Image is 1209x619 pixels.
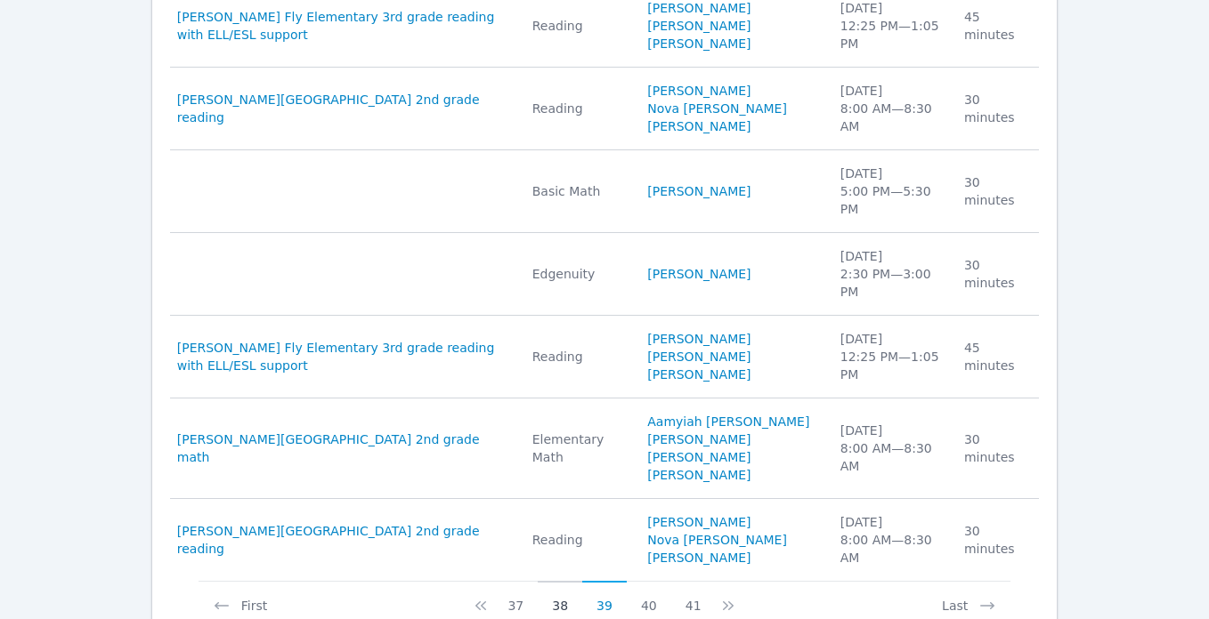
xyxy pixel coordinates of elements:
tr: [PERSON_NAME][GEOGRAPHIC_DATA] 2nd grade mathElementary MathAamyiah [PERSON_NAME][PERSON_NAME] [P... [170,398,1040,499]
div: 30 minutes [964,91,1028,126]
a: [PERSON_NAME] [647,366,751,383]
div: 45 minutes [964,8,1028,44]
button: 37 [493,581,538,615]
button: 41 [671,581,716,615]
div: Reading [532,348,627,366]
a: [PERSON_NAME] [647,182,751,200]
div: Basic Math [532,182,627,200]
div: Reading [532,17,627,35]
div: Edgenuity [532,265,627,283]
button: 38 [538,581,582,615]
div: [DATE] 8:00 AM — 8:30 AM [840,513,943,567]
a: [PERSON_NAME] [647,35,751,52]
a: [PERSON_NAME] [647,117,751,135]
a: [PERSON_NAME] [PERSON_NAME] [647,430,819,466]
div: 30 minutes [964,522,1028,558]
button: First [199,581,281,615]
a: Nova [PERSON_NAME] [647,100,787,117]
a: [PERSON_NAME] [647,348,751,366]
a: [PERSON_NAME][GEOGRAPHIC_DATA] 2nd grade math [177,430,511,466]
button: 40 [627,581,671,615]
div: Reading [532,531,627,549]
button: 39 [582,581,627,615]
a: [PERSON_NAME][GEOGRAPHIC_DATA] 2nd grade reading [177,522,511,558]
a: [PERSON_NAME] Fly Elementary 3rd grade reading with ELL/ESL support [177,8,511,44]
div: 30 minutes [964,256,1028,292]
div: 30 minutes [964,430,1028,466]
button: Last [928,581,1010,615]
div: 45 minutes [964,339,1028,374]
a: [PERSON_NAME] [647,265,751,283]
div: [DATE] 5:00 PM — 5:30 PM [840,165,943,218]
div: [DATE] 8:00 AM — 8:30 AM [840,422,943,475]
tr: [PERSON_NAME][GEOGRAPHIC_DATA] 2nd grade readingReading[PERSON_NAME]Nova [PERSON_NAME][PERSON_NAM... [170,499,1040,581]
a: [PERSON_NAME] [647,549,751,567]
div: [DATE] 2:30 PM — 3:00 PM [840,247,943,301]
a: [PERSON_NAME] [647,330,751,348]
tr: Basic Math[PERSON_NAME][DATE]5:00 PM—5:30 PM30 minutes [170,150,1040,233]
a: [PERSON_NAME] [647,466,751,484]
a: [PERSON_NAME] Fly Elementary 3rd grade reading with ELL/ESL support [177,339,511,374]
div: [DATE] 8:00 AM — 8:30 AM [840,82,943,135]
div: 30 minutes [964,173,1028,209]
a: [PERSON_NAME][GEOGRAPHIC_DATA] 2nd grade reading [177,91,511,126]
a: [PERSON_NAME] [647,17,751,35]
a: [PERSON_NAME] [647,82,751,100]
a: Nova [PERSON_NAME] [647,531,787,549]
a: [PERSON_NAME] [647,513,751,531]
tr: Edgenuity[PERSON_NAME][DATE]2:30 PM—3:00 PM30 minutes [170,233,1040,316]
div: Reading [532,100,627,117]
div: Elementary Math [532,430,627,466]
a: Aamyiah [PERSON_NAME] [647,413,809,430]
tr: [PERSON_NAME] Fly Elementary 3rd grade reading with ELL/ESL supportReading[PERSON_NAME][PERSON_NA... [170,316,1040,398]
div: [DATE] 12:25 PM — 1:05 PM [840,330,943,383]
tr: [PERSON_NAME][GEOGRAPHIC_DATA] 2nd grade readingReading[PERSON_NAME]Nova [PERSON_NAME][PERSON_NAM... [170,68,1040,150]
